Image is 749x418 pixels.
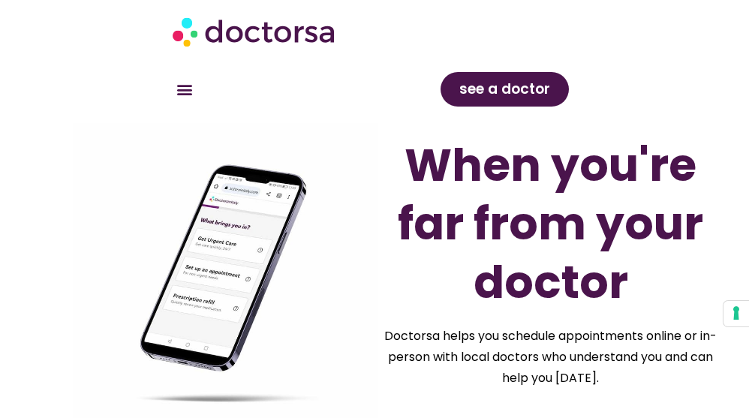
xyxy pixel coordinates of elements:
[723,301,749,326] button: Your consent preferences for tracking technologies
[389,136,713,311] h1: When you're far from your doctor
[173,77,197,102] div: Menu Toggle
[441,72,569,107] a: see a doctor
[459,77,550,101] span: see a doctor
[374,326,726,389] p: Doctorsa helps you schedule appointments online or in-person with local doctors who understand yo...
